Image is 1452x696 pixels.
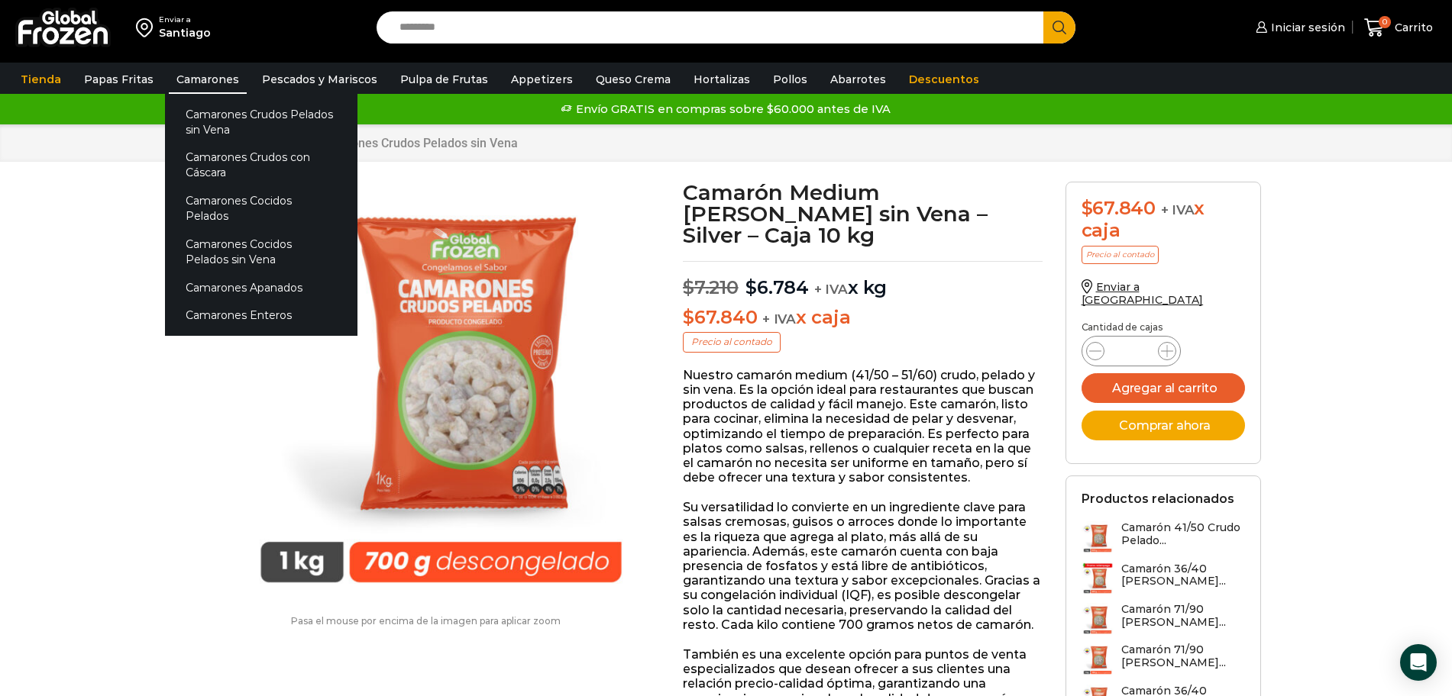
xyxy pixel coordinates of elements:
[1121,521,1245,547] h3: Camarón 41/50 Crudo Pelado...
[1082,643,1245,676] a: Camarón 71/90 [PERSON_NAME]...
[683,332,781,352] p: Precio al contado
[503,65,580,94] a: Appetizers
[13,65,69,94] a: Tienda
[1082,562,1245,595] a: Camarón 36/40 [PERSON_NAME]...
[1082,246,1159,264] p: Precio al contado
[314,136,519,150] a: Camarones Crudos Pelados sin Vena
[1082,411,1245,440] button: Comprar ahora
[169,65,247,94] a: Camarones
[165,301,357,330] a: Camarones Enteros
[1043,11,1075,43] button: Search button
[1082,373,1245,403] button: Agregar al carrito
[683,306,757,328] bdi: 67.840
[1082,491,1234,506] h2: Productos relacionados
[165,273,357,301] a: Camarones Apanados
[1121,643,1245,669] h3: Camarón 71/90 [PERSON_NAME]...
[1360,10,1437,46] a: 0 Carrito
[901,65,987,94] a: Descuentos
[1121,562,1245,588] h3: Camarón 36/40 [PERSON_NAME]...
[1400,644,1437,681] div: Open Intercom Messenger
[1082,280,1204,307] a: Enviar a [GEOGRAPHIC_DATA]
[1379,16,1391,28] span: 0
[165,187,357,230] a: Camarones Cocidos Pelados
[683,368,1043,485] p: Nuestro camarón medium (41/50 – 51/60) crudo, pelado y sin vena. Es la opción ideal para restaura...
[1252,12,1345,43] a: Iniciar sesión
[683,500,1043,632] p: Su versatilidad lo convierte en un ingrediente clave para salsas cremosas, guisos o arroces donde...
[1082,603,1245,636] a: Camarón 71/90 [PERSON_NAME]...
[765,65,815,94] a: Pollos
[393,65,496,94] a: Pulpa de Frutas
[588,65,678,94] a: Queso Crema
[683,307,1043,329] p: x caja
[1082,198,1245,242] div: x caja
[762,311,796,327] span: + IVA
[231,182,651,601] img: PM04004043
[159,14,211,25] div: Enviar a
[686,65,758,94] a: Hortalizas
[76,65,161,94] a: Papas Fritas
[136,14,159,40] img: address-field-icon.svg
[165,100,357,143] a: Camarones Crudos Pelados sin Vena
[1161,202,1195,217] span: + IVA
[823,65,894,94] a: Abarrotes
[683,306,694,328] span: $
[1391,20,1433,35] span: Carrito
[683,261,1043,299] p: x kg
[745,276,809,298] bdi: 6.784
[1082,197,1093,219] span: $
[1267,20,1345,35] span: Iniciar sesión
[683,182,1043,246] h1: Camarón Medium [PERSON_NAME] sin Vena – Silver – Caja 10 kg
[745,276,757,298] span: $
[814,282,848,297] span: + IVA
[1082,197,1156,219] bdi: 67.840
[1082,322,1245,333] p: Cantidad de cajas
[192,616,661,627] p: Pasa el mouse por encima de la imagen para aplicar zoom
[231,182,651,601] div: 1 / 2
[1082,521,1245,554] a: Camarón 41/50 Crudo Pelado...
[159,25,211,40] div: Santiago
[1121,603,1245,629] h3: Camarón 71/90 [PERSON_NAME]...
[683,276,694,298] span: $
[165,143,357,187] a: Camarones Crudos con Cáscara
[254,65,385,94] a: Pescados y Mariscos
[683,276,739,298] bdi: 7.210
[1117,340,1146,362] input: Product quantity
[165,230,357,273] a: Camarones Cocidos Pelados sin Vena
